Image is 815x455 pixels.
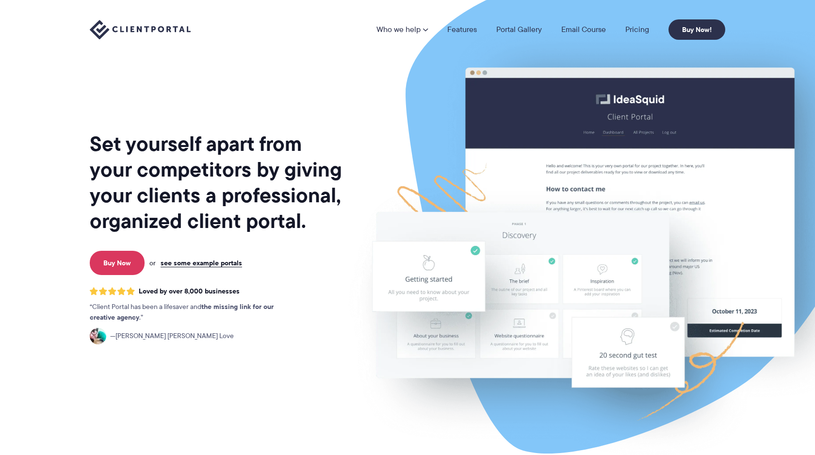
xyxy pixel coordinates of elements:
[90,251,145,275] a: Buy Now
[110,331,234,341] span: [PERSON_NAME] [PERSON_NAME] Love
[668,19,725,40] a: Buy Now!
[90,301,274,323] strong: the missing link for our creative agency
[161,259,242,267] a: see some example portals
[561,26,606,33] a: Email Course
[496,26,542,33] a: Portal Gallery
[90,302,293,323] p: Client Portal has been a lifesaver and .
[149,259,156,267] span: or
[376,26,428,33] a: Who we help
[90,131,344,234] h1: Set yourself apart from your competitors by giving your clients a professional, organized client ...
[139,287,240,295] span: Loved by over 8,000 businesses
[447,26,477,33] a: Features
[625,26,649,33] a: Pricing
